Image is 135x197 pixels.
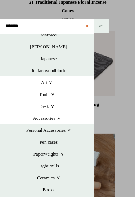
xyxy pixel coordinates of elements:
[4,29,94,41] a: Marbled
[4,65,94,76] a: Italian woodblock
[4,184,94,196] a: Books
[94,19,109,33] button: ⤺
[4,41,94,53] a: [PERSON_NAME]
[4,136,94,148] a: Pen cases
[4,160,94,172] a: Light mills
[4,148,94,160] a: Paperweights
[4,172,94,184] a: Ceramics
[4,53,94,65] a: Japanese
[4,124,94,136] a: Personal Accessories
